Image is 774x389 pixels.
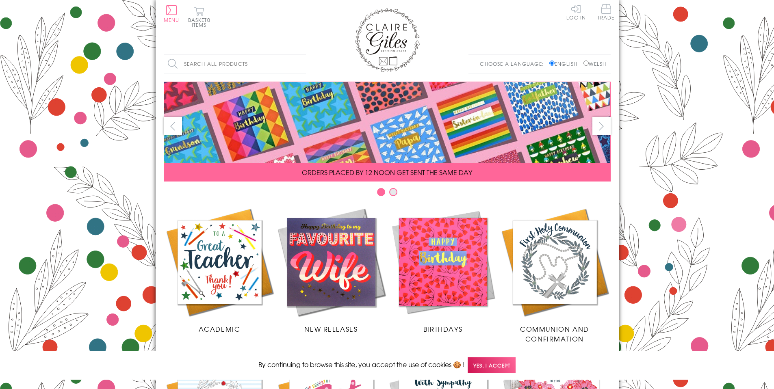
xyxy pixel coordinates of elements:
[598,4,615,20] span: Trade
[480,60,548,67] p: Choose a language:
[164,206,275,334] a: Academic
[164,55,306,73] input: Search all products
[304,324,358,334] span: New Releases
[302,167,472,177] span: ORDERS PLACED BY 12 NOON GET SENT THE SAME DAY
[164,188,611,200] div: Carousel Pagination
[592,117,611,135] button: next
[549,61,555,66] input: English
[468,357,516,373] span: Yes, I accept
[164,117,182,135] button: prev
[298,55,306,73] input: Search
[389,188,397,196] button: Carousel Page 2
[355,8,420,72] img: Claire Giles Greetings Cards
[377,188,385,196] button: Carousel Page 1 (Current Slide)
[598,4,615,22] a: Trade
[164,5,180,22] button: Menu
[423,324,462,334] span: Birthdays
[566,4,586,20] a: Log In
[199,324,241,334] span: Academic
[192,16,210,28] span: 0 items
[499,206,611,344] a: Communion and Confirmation
[164,16,180,24] span: Menu
[549,60,581,67] label: English
[583,60,607,67] label: Welsh
[583,61,589,66] input: Welsh
[188,6,210,27] button: Basket0 items
[387,206,499,334] a: Birthdays
[520,324,589,344] span: Communion and Confirmation
[275,206,387,334] a: New Releases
